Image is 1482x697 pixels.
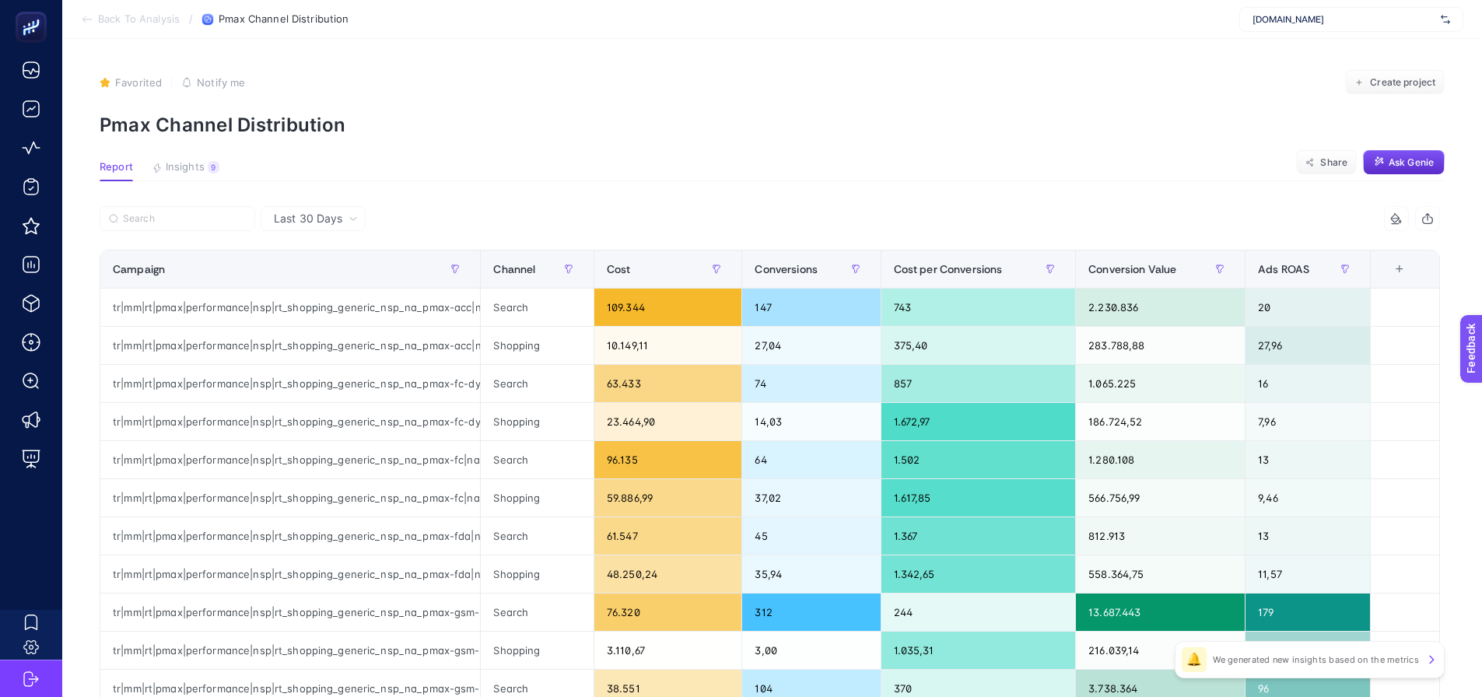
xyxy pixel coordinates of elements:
div: 558.364,75 [1076,555,1245,593]
div: 61.547 [594,517,742,555]
div: tr|mm|rt|pmax|performance|nsp|rt_shopping_generic_nsp_na_pmax-fc-dyson|na|d2c|AOP|OSB0002K13 [100,365,480,402]
div: 13.687.443 [1076,594,1245,631]
div: tr|mm|rt|pmax|performance|nsp|rt_shopping_generic_nsp_na_pmax-acc|na|d2c|AOP|OSB0002ISO [100,327,480,364]
span: Ask Genie [1389,156,1434,169]
div: 216.039,14 [1076,632,1245,669]
div: 1.342,65 [881,555,1076,593]
span: Last 30 Days [274,211,342,226]
span: Conversion Value [1088,263,1176,275]
div: Search [481,517,594,555]
span: / [189,12,193,25]
div: 20 [1246,289,1369,326]
div: tr|mm|rt|pmax|performance|nsp|rt_shopping_generic_nsp_na_pmax-acc|na|d2c|AOP|OSB0002ISO [100,289,480,326]
span: [DOMAIN_NAME] [1253,13,1435,26]
span: Cost [607,263,631,275]
div: 1.035,31 [881,632,1076,669]
div: 812.913 [1076,517,1245,555]
p: We generated new insights based on the metrics [1213,653,1419,666]
span: Feedback [9,5,59,17]
div: 11,57 [1246,555,1369,593]
div: tr|mm|rt|pmax|performance|nsp|rt_shopping_generic_nsp_na_pmax-fc|na|d2c|AOP|OSB0002J35 [100,441,480,478]
div: 566.756,99 [1076,479,1245,517]
div: 69,45 [1246,632,1369,669]
div: 35,94 [742,555,880,593]
div: 9,46 [1246,479,1369,517]
div: 13 [1246,517,1369,555]
div: 96.135 [594,441,742,478]
div: Search [481,365,594,402]
div: Search [481,594,594,631]
div: 76.320 [594,594,742,631]
span: Cost per Conversions [894,263,1003,275]
span: Share [1320,156,1347,169]
div: tr|mm|rt|pmax|performance|nsp|rt_shopping_generic_nsp_na_pmax-gsm-iphone|na|d2c|AOP|OSB0002K2B [100,632,480,669]
img: svg%3e [1441,12,1450,27]
div: tr|mm|rt|pmax|performance|nsp|rt_shopping_generic_nsp_na_pmax-fc|na|d2c|AOP|OSB0002J35 [100,479,480,517]
div: 7,96 [1246,403,1369,440]
div: tr|mm|rt|pmax|performance|nsp|rt_shopping_generic_nsp_na_pmax-fda|na|d2c|AOP|OSB0002K1Q [100,517,480,555]
div: 109.344 [594,289,742,326]
div: 59.886,99 [594,479,742,517]
div: 27,96 [1246,327,1369,364]
div: 9 [208,161,219,173]
div: 64 [742,441,880,478]
div: tr|mm|rt|pmax|performance|nsp|rt_shopping_generic_nsp_na_pmax-fc-dyson|na|d2c|AOP|OSB0002K13 [100,403,480,440]
span: Pmax Channel Distribution [219,13,349,26]
button: Ask Genie [1363,150,1445,175]
div: 186.724,52 [1076,403,1245,440]
input: Search [123,213,246,225]
span: Channel [493,263,535,275]
div: 1.280.108 [1076,441,1245,478]
span: Create project [1370,76,1435,89]
div: 147 [742,289,880,326]
div: 857 [881,365,1076,402]
div: 37,02 [742,479,880,517]
div: 1.367 [881,517,1076,555]
div: 283.788,88 [1076,327,1245,364]
div: 375,40 [881,327,1076,364]
div: Shopping [481,403,594,440]
div: Search [481,289,594,326]
div: Shopping [481,327,594,364]
div: 2.230.836 [1076,289,1245,326]
div: 743 [881,289,1076,326]
div: 27,04 [742,327,880,364]
div: 45 [742,517,880,555]
p: Pmax Channel Distribution [100,114,1445,136]
div: Search [481,441,594,478]
span: Back To Analysis [98,13,180,26]
div: 312 [742,594,880,631]
div: 7 items selected [1383,263,1396,297]
div: tr|mm|rt|pmax|performance|nsp|rt_shopping_generic_nsp_na_pmax-gsm-iphone|na|d2c|AOP|OSB0002K2B [100,594,480,631]
div: 3.110,67 [594,632,742,669]
span: Favorited [115,76,162,89]
div: Shopping [481,555,594,593]
div: 1.065.225 [1076,365,1245,402]
div: 63.433 [594,365,742,402]
div: Shopping [481,632,594,669]
span: Notify me [197,76,245,89]
span: Insights [166,161,205,173]
button: Create project [1345,70,1445,95]
div: 16 [1246,365,1369,402]
div: 48.250,24 [594,555,742,593]
div: 179 [1246,594,1369,631]
div: 10.149,11 [594,327,742,364]
span: Ads ROAS [1258,263,1309,275]
span: Campaign [113,263,165,275]
div: 1.617,85 [881,479,1076,517]
div: 23.464,90 [594,403,742,440]
div: 14,03 [742,403,880,440]
div: 🔔 [1182,647,1207,672]
div: tr|mm|rt|pmax|performance|nsp|rt_shopping_generic_nsp_na_pmax-fda|na|d2c|AOP|OSB0002K1Q [100,555,480,593]
button: Share [1296,150,1357,175]
span: Report [100,161,133,173]
span: Conversions [755,263,818,275]
div: Shopping [481,479,594,517]
div: 3,00 [742,632,880,669]
div: 74 [742,365,880,402]
div: 1.502 [881,441,1076,478]
div: 13 [1246,441,1369,478]
div: 244 [881,594,1076,631]
button: Favorited [100,76,162,89]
